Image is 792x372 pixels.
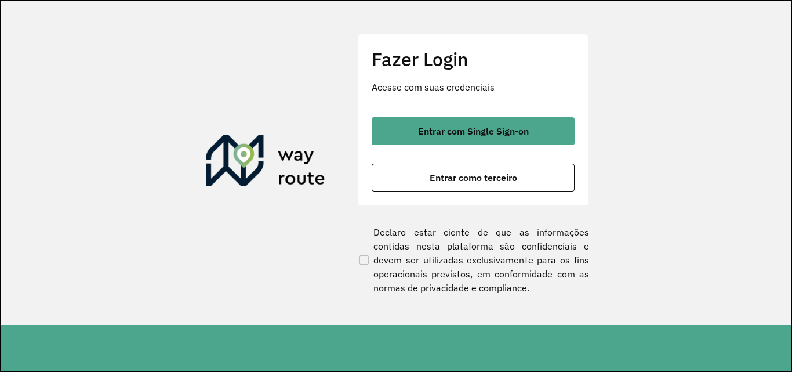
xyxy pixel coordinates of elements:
[372,117,575,145] button: button
[430,173,517,182] span: Entrar como terceiro
[357,225,589,295] label: Declaro estar ciente de que as informações contidas nesta plataforma são confidenciais e devem se...
[418,127,529,136] span: Entrar com Single Sign-on
[372,80,575,94] p: Acesse com suas credenciais
[372,48,575,70] h2: Fazer Login
[206,135,325,191] img: Roteirizador AmbevTech
[372,164,575,192] button: button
